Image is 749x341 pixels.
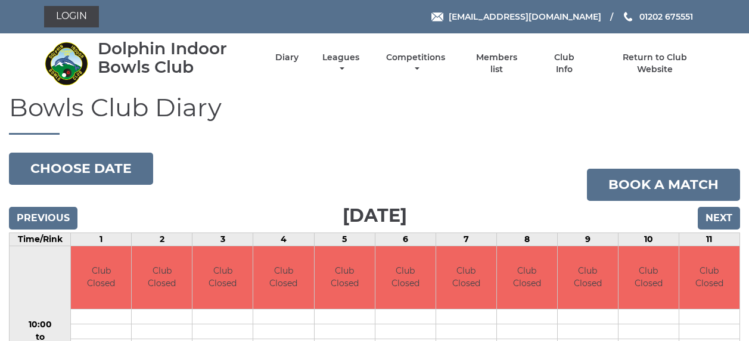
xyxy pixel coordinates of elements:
td: 1 [71,233,132,246]
input: Next [698,207,740,230]
td: Club Closed [375,246,436,309]
a: Book a match [587,169,740,201]
a: Competitions [384,52,449,75]
td: Club Closed [619,246,679,309]
td: 3 [192,233,253,246]
td: 7 [436,233,496,246]
h1: Bowls Club Diary [9,94,740,135]
td: 5 [314,233,375,246]
a: Login [44,6,99,27]
td: Time/Rink [10,233,71,246]
a: Email [EMAIL_ADDRESS][DOMAIN_NAME] [431,10,601,23]
a: Diary [275,52,299,63]
td: 9 [557,233,618,246]
td: Club Closed [192,246,253,309]
td: Club Closed [253,246,313,309]
td: 6 [375,233,436,246]
div: Dolphin Indoor Bowls Club [98,39,254,76]
img: Email [431,13,443,21]
span: 01202 675551 [639,11,693,22]
td: 4 [253,233,314,246]
input: Previous [9,207,77,230]
td: 8 [496,233,557,246]
td: 11 [679,233,739,246]
a: Leagues [319,52,362,75]
td: Club Closed [558,246,618,309]
img: Phone us [624,12,632,21]
span: [EMAIL_ADDRESS][DOMAIN_NAME] [449,11,601,22]
button: Choose date [9,153,153,185]
td: Club Closed [436,246,496,309]
a: Club Info [545,52,584,75]
a: Return to Club Website [604,52,705,75]
a: Phone us 01202 675551 [622,10,693,23]
a: Members list [469,52,524,75]
td: Club Closed [497,246,557,309]
td: Club Closed [132,246,192,309]
img: Dolphin Indoor Bowls Club [44,41,89,86]
td: Club Closed [679,246,739,309]
td: Club Closed [71,246,131,309]
td: Club Closed [315,246,375,309]
td: 2 [132,233,192,246]
td: 10 [618,233,679,246]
